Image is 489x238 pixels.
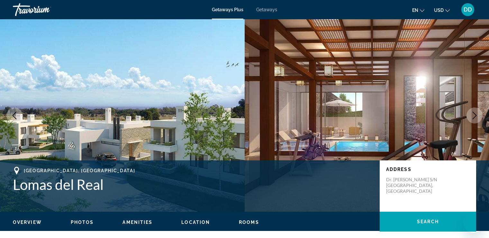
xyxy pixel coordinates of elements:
[386,167,470,172] p: Address
[412,8,418,13] span: en
[6,107,23,123] button: Previous image
[380,212,476,232] button: Search
[434,5,450,15] button: Change currency
[239,220,259,225] span: Rooms
[13,1,77,18] a: Travorium
[459,3,476,16] button: User Menu
[13,176,373,193] h1: Lomas del Real
[71,219,94,225] button: Photos
[463,212,484,233] iframe: Knop om het berichtenvenster te openen
[417,219,439,224] span: Search
[13,220,42,225] span: Overview
[239,219,259,225] button: Rooms
[181,220,210,225] span: Location
[434,8,444,13] span: USD
[181,219,210,225] button: Location
[212,7,243,12] a: Getaways Plus
[464,6,472,13] span: DD
[122,219,152,225] button: Amenities
[122,220,152,225] span: Amenities
[412,5,424,15] button: Change language
[386,177,438,194] p: Dr. [PERSON_NAME] s/n [GEOGRAPHIC_DATA], [GEOGRAPHIC_DATA]
[13,219,42,225] button: Overview
[256,7,277,12] a: Getaways
[71,220,94,225] span: Photos
[24,168,135,173] span: [GEOGRAPHIC_DATA], [GEOGRAPHIC_DATA]
[466,107,483,123] button: Next image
